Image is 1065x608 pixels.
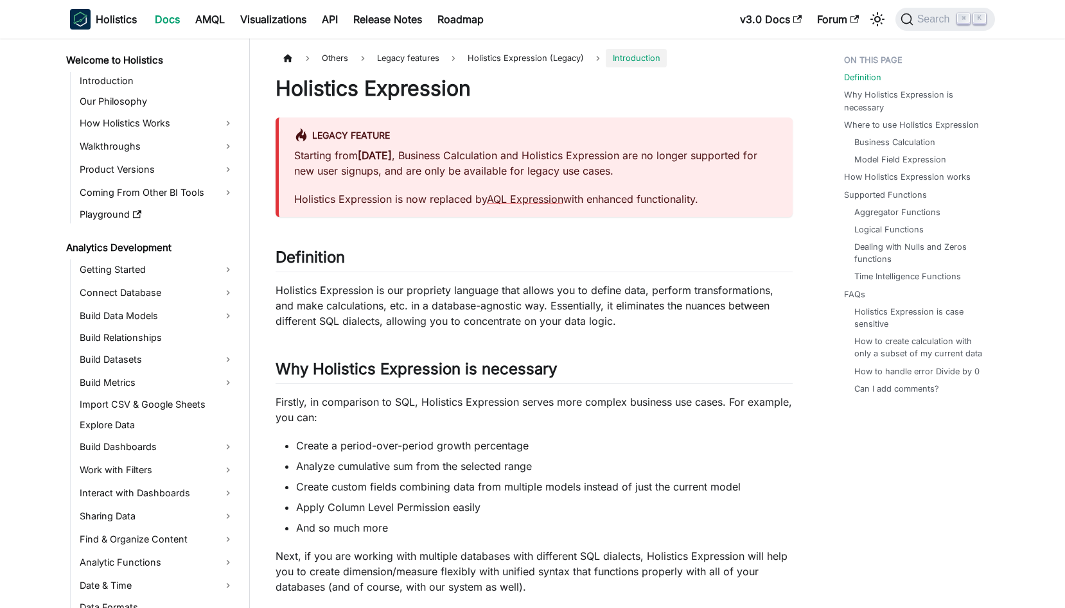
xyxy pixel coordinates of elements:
[276,282,793,329] p: Holistics Expression is our propriety language that allows you to define data, perform transforma...
[809,9,867,30] a: Forum
[76,306,238,326] a: Build Data Models
[732,9,809,30] a: v3.0 Docs
[96,12,137,27] b: Holistics
[296,438,793,453] li: Create a period-over-period growth percentage
[76,552,238,573] a: Analytic Functions
[62,51,238,69] a: Welcome to Holistics
[296,520,793,535] li: And so much more
[844,171,971,183] a: How Holistics Expression works
[233,9,314,30] a: Visualizations
[76,395,238,413] a: Import CSV & Google Sheets
[276,360,793,384] h2: Why Holistics Expression is necessary
[854,383,939,395] a: Can I add comments?
[62,239,238,257] a: Analytics Development
[844,189,927,201] a: Supported Functions
[76,282,238,303] a: Connect Database
[854,153,946,166] a: Model Field Expression
[487,193,563,205] a: AQL Expression
[430,9,491,30] a: Roadmap
[854,241,982,265] a: Dealing with Nulls and Zeros functions
[371,49,446,67] span: Legacy features
[296,458,793,474] li: Analyze cumulative sum from the selected range
[276,248,793,272] h2: Definition
[854,335,982,360] a: How to create calculation with only a subset of my current data
[895,8,995,31] button: Search (Command+K)
[461,49,590,67] span: Holistics Expression (Legacy)
[844,71,881,83] a: Definition
[276,548,793,595] p: Next, if you are working with multiple databases with different SQL dialects, Holistics Expressio...
[76,416,238,434] a: Explore Data
[854,223,924,236] a: Logical Functions
[606,49,666,67] span: Introduction
[358,149,392,162] strong: [DATE]
[973,13,986,24] kbd: K
[76,259,238,280] a: Getting Started
[913,13,958,25] span: Search
[867,9,888,30] button: Switch between dark and light mode (currently light mode)
[76,182,238,203] a: Coming From Other BI Tools
[57,39,250,608] nav: Docs sidebar
[276,394,793,425] p: Firstly, in comparison to SQL, Holistics Expression serves more complex business use cases. For e...
[76,483,238,503] a: Interact with Dashboards
[188,9,233,30] a: AMQL
[147,9,188,30] a: Docs
[76,92,238,110] a: Our Philosophy
[76,113,238,134] a: How Holistics Works
[76,529,238,550] a: Find & Organize Content
[294,148,777,178] p: Starting from , Business Calculation and Holistics Expression are no longer supported for new use...
[276,76,793,101] h1: Holistics Expression
[76,72,238,90] a: Introduction
[854,206,940,218] a: Aggregator Functions
[296,499,793,515] li: Apply Column Level Permission easily
[76,575,238,596] a: Date & Time
[76,159,238,180] a: Product Versions
[294,128,777,144] div: Legacy Feature
[854,306,982,330] a: Holistics Expression is case sensitive
[76,437,238,457] a: Build Dashboards
[76,349,238,370] a: Build Datasets
[76,506,238,526] a: Sharing Data
[844,89,987,113] a: Why Holistics Expression is necessary
[294,191,777,207] p: Holistics Expression is now replaced by with enhanced functionality.
[314,9,346,30] a: API
[844,288,865,300] a: FAQs
[76,205,238,223] a: Playground
[76,460,238,480] a: Work with Filters
[854,270,961,282] a: Time Intelligence Functions
[70,9,91,30] img: Holistics
[76,329,238,347] a: Build Relationships
[276,49,300,67] a: Home page
[296,479,793,494] li: Create custom fields combining data from multiple models instead of just the current model
[76,372,238,393] a: Build Metrics
[957,13,970,24] kbd: ⌘
[854,365,980,378] a: How to handle error Divide by 0
[844,119,979,131] a: Where to use Holistics Expression
[346,9,430,30] a: Release Notes
[76,136,238,157] a: Walkthroughs
[315,49,355,67] span: Others
[276,49,793,67] nav: Breadcrumbs
[854,136,935,148] a: Business Calculation
[70,9,137,30] a: HolisticsHolistics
